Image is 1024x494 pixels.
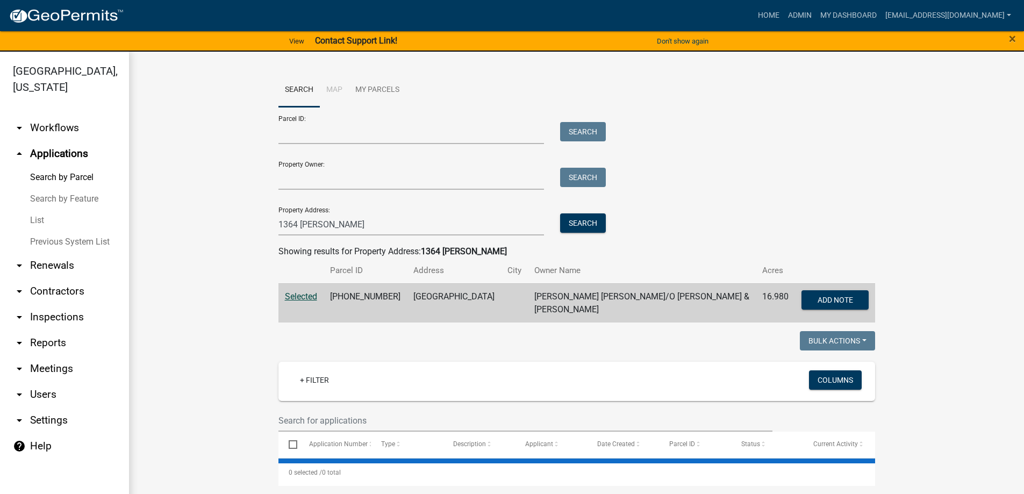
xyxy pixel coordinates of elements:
[13,121,26,134] i: arrow_drop_down
[813,440,858,448] span: Current Activity
[731,432,803,457] datatable-header-cell: Status
[315,35,397,46] strong: Contact Support Link!
[278,459,875,486] div: 0 total
[453,440,486,448] span: Description
[560,213,606,233] button: Search
[560,168,606,187] button: Search
[800,331,875,350] button: Bulk Actions
[801,290,869,310] button: Add Note
[443,432,515,457] datatable-header-cell: Description
[756,283,795,323] td: 16.980
[754,5,784,26] a: Home
[324,258,407,283] th: Parcel ID
[560,122,606,141] button: Search
[324,283,407,323] td: [PHONE_NUMBER]
[1009,32,1016,45] button: Close
[803,432,875,457] datatable-header-cell: Current Activity
[881,5,1015,26] a: [EMAIL_ADDRESS][DOMAIN_NAME]
[13,311,26,324] i: arrow_drop_down
[407,258,501,283] th: Address
[13,147,26,160] i: arrow_drop_up
[13,337,26,349] i: arrow_drop_down
[784,5,816,26] a: Admin
[381,440,395,448] span: Type
[278,410,773,432] input: Search for applications
[278,432,299,457] datatable-header-cell: Select
[741,440,760,448] span: Status
[13,285,26,298] i: arrow_drop_down
[597,440,635,448] span: Date Created
[528,258,756,283] th: Owner Name
[515,432,587,457] datatable-header-cell: Applicant
[407,283,501,323] td: [GEOGRAPHIC_DATA]
[309,440,368,448] span: Application Number
[421,246,507,256] strong: 1364 [PERSON_NAME]
[285,291,317,302] a: Selected
[817,295,853,304] span: Add Note
[13,414,26,427] i: arrow_drop_down
[525,440,553,448] span: Applicant
[653,32,713,50] button: Don't show again
[291,370,338,390] a: + Filter
[278,245,875,258] div: Showing results for Property Address:
[13,259,26,272] i: arrow_drop_down
[13,362,26,375] i: arrow_drop_down
[756,258,795,283] th: Acres
[528,283,756,323] td: [PERSON_NAME] [PERSON_NAME]/O [PERSON_NAME] & [PERSON_NAME]
[289,469,322,476] span: 0 selected /
[1009,31,1016,46] span: ×
[659,432,731,457] datatable-header-cell: Parcel ID
[13,388,26,401] i: arrow_drop_down
[285,32,309,50] a: View
[501,258,528,283] th: City
[669,440,695,448] span: Parcel ID
[587,432,659,457] datatable-header-cell: Date Created
[816,5,881,26] a: My Dashboard
[13,440,26,453] i: help
[371,432,443,457] datatable-header-cell: Type
[278,73,320,108] a: Search
[349,73,406,108] a: My Parcels
[299,432,371,457] datatable-header-cell: Application Number
[809,370,862,390] button: Columns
